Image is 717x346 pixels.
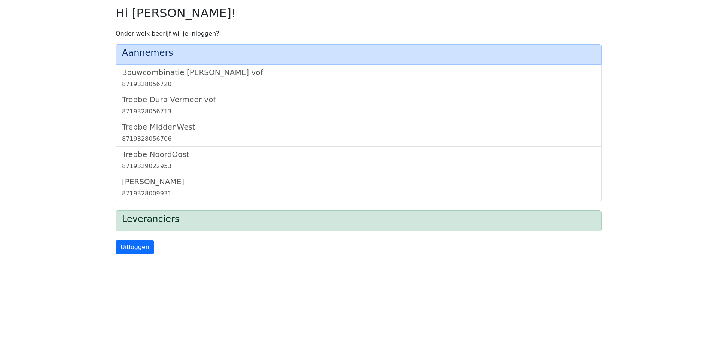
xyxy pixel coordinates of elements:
[115,240,154,254] a: Uitloggen
[122,95,595,104] h5: Trebbe Dura Vermeer vof
[122,107,595,116] div: 8719328056713
[122,68,595,77] h5: Bouwcombinatie [PERSON_NAME] vof
[122,122,595,131] h5: Trebbe MiddenWest
[122,150,595,159] h5: Trebbe NoordOost
[122,177,595,198] a: [PERSON_NAME]8719328009931
[122,214,595,225] h4: Leveranciers
[122,177,595,186] h5: [PERSON_NAME]
[122,95,595,116] a: Trebbe Dura Vermeer vof8719328056713
[122,150,595,171] a: Trebbe NoordOost8719329022953
[122,80,595,89] div: 8719328056720
[122,134,595,143] div: 8719328056706
[115,29,601,38] p: Onder welk bedrijf wil je inloggen?
[115,6,601,20] h2: Hi [PERSON_NAME]!
[122,68,595,89] a: Bouwcombinatie [PERSON_NAME] vof8719328056720
[122,48,595,58] h4: Aannemers
[122,122,595,143] a: Trebbe MiddenWest8719328056706
[122,162,595,171] div: 8719329022953
[122,189,595,198] div: 8719328009931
